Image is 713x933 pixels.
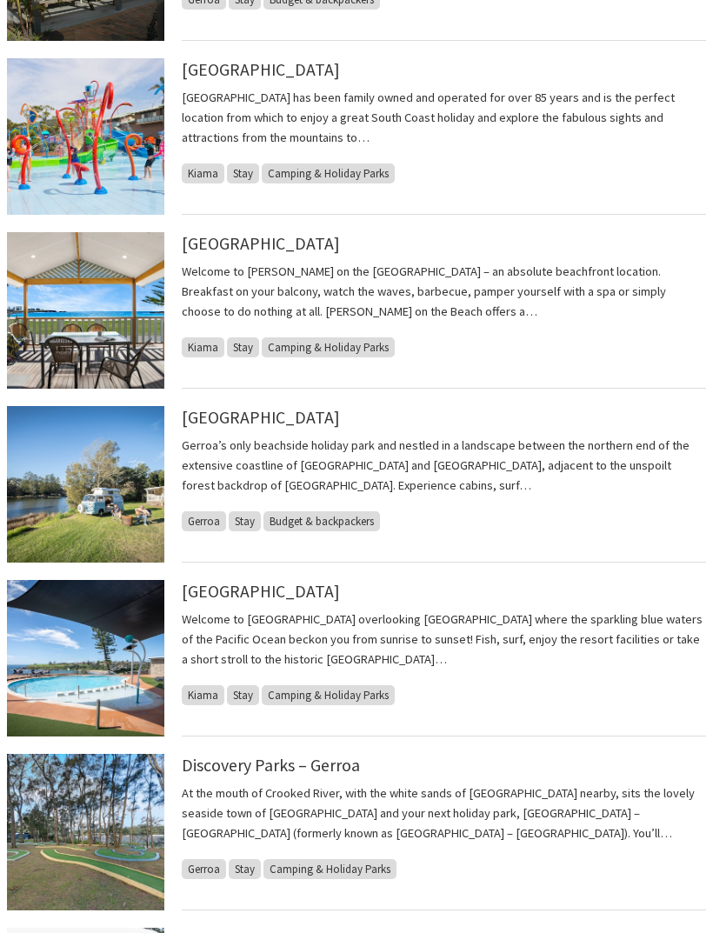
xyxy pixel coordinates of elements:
img: Combi Van, Camping, Caravanning, Sites along Crooked River at Seven Mile Beach Holiday Park [7,406,164,563]
span: Kiama [182,163,224,183]
span: Gerroa [182,511,226,531]
span: Stay [227,685,259,705]
span: Stay [227,337,259,357]
p: Gerroa’s only beachside holiday park and nestled in a landscape between the northern end of the e... [182,436,706,496]
span: Camping & Holiday Parks [262,685,395,705]
img: Sunny's Aquaventure Park at BIG4 Easts Beach Kiama Holiday Park [7,58,164,215]
span: Stay [227,163,259,183]
img: Mini Golf [7,754,164,910]
span: Camping & Holiday Parks [262,337,395,357]
a: [GEOGRAPHIC_DATA] [182,407,340,428]
span: Stay [229,511,261,531]
span: Camping & Holiday Parks [262,163,395,183]
p: Welcome to [GEOGRAPHIC_DATA] overlooking [GEOGRAPHIC_DATA] where the sparkling blue waters of the... [182,610,706,670]
img: Kendalls on the Beach Holiday Park [7,232,164,389]
a: [GEOGRAPHIC_DATA] [182,59,340,80]
span: Stay [229,859,261,879]
img: Cabins at Surf Beach Holiday Park [7,580,164,736]
a: Discovery Parks – Gerroa [182,755,360,776]
span: Budget & backpackers [263,511,380,531]
span: Camping & Holiday Parks [263,859,396,879]
span: Kiama [182,685,224,705]
p: At the mouth of Crooked River, with the white sands of [GEOGRAPHIC_DATA] nearby, sits the lovely ... [182,783,706,843]
span: Kiama [182,337,224,357]
p: Welcome to [PERSON_NAME] on the [GEOGRAPHIC_DATA] – an absolute beachfront location. Breakfast on... [182,262,706,322]
span: Gerroa [182,859,226,879]
a: [GEOGRAPHIC_DATA] [182,581,340,602]
p: [GEOGRAPHIC_DATA] has been family owned and operated for over 85 years and is the perfect locatio... [182,88,706,148]
a: [GEOGRAPHIC_DATA] [182,233,340,254]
